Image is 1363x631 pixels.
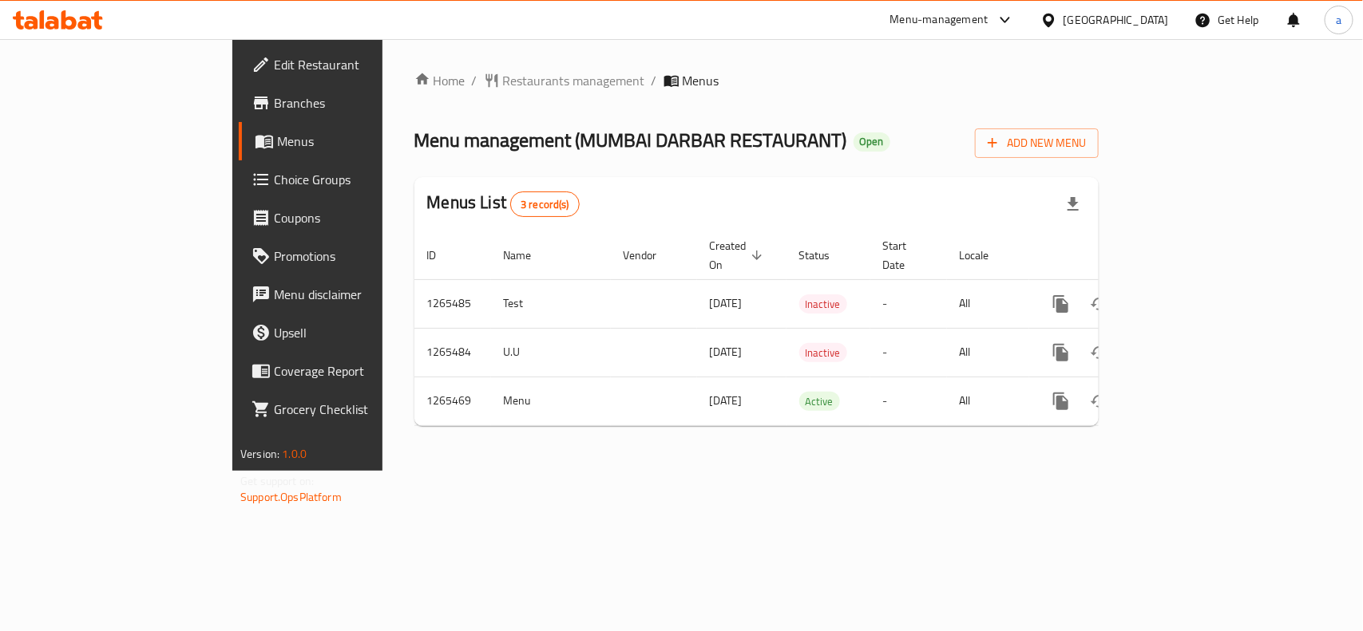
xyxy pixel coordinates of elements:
[274,400,447,419] span: Grocery Checklist
[710,390,743,411] span: [DATE]
[947,279,1029,328] td: All
[427,191,580,217] h2: Menus List
[472,71,477,90] li: /
[988,133,1086,153] span: Add New Menu
[1080,382,1119,420] button: Change Status
[239,84,460,122] a: Branches
[240,444,279,464] span: Version:
[491,279,611,328] td: Test
[799,246,851,265] span: Status
[274,93,447,112] span: Branches
[799,392,840,411] div: Active
[491,328,611,377] td: U.U
[274,246,447,266] span: Promotions
[854,135,890,148] span: Open
[710,236,767,274] span: Created On
[274,361,447,381] span: Coverage Report
[883,236,928,274] span: Start Date
[239,237,460,275] a: Promotions
[503,71,645,90] span: Restaurants management
[683,71,719,90] span: Menus
[870,328,947,377] td: -
[414,71,1099,90] nav: breadcrumb
[947,377,1029,425] td: All
[799,392,840,411] span: Active
[274,323,447,342] span: Upsell
[1042,285,1080,323] button: more
[710,293,743,314] span: [DATE]
[510,191,580,217] div: Total records count
[1042,333,1080,372] button: more
[710,341,743,362] span: [DATE]
[240,487,342,507] a: Support.OpsPlatform
[239,199,460,237] a: Coupons
[282,444,307,464] span: 1.0.0
[1029,231,1208,280] th: Actions
[1042,382,1080,420] button: more
[511,197,579,212] span: 3 record(s)
[491,377,611,425] td: Menu
[960,246,1010,265] span: Locale
[239,390,460,428] a: Grocery Checklist
[414,231,1208,426] table: enhanced table
[239,122,460,160] a: Menus
[1336,11,1341,29] span: a
[239,275,460,314] a: Menu disclaimer
[870,279,947,328] td: -
[484,71,645,90] a: Restaurants management
[624,246,678,265] span: Vendor
[240,471,314,491] span: Get support on:
[975,128,1099,158] button: Add New Menu
[427,246,458,265] span: ID
[1080,333,1119,372] button: Change Status
[239,45,460,84] a: Edit Restaurant
[890,10,989,30] div: Menu-management
[274,55,447,74] span: Edit Restaurant
[239,160,460,199] a: Choice Groups
[870,377,947,425] td: -
[274,208,447,227] span: Coupons
[652,71,657,90] li: /
[239,314,460,352] a: Upsell
[504,246,553,265] span: Name
[414,122,847,158] span: Menu management ( MUMBAI DARBAR RESTAURANT )
[799,344,847,362] span: Inactive
[947,328,1029,377] td: All
[799,343,847,362] div: Inactive
[1064,11,1169,29] div: [GEOGRAPHIC_DATA]
[1080,285,1119,323] button: Change Status
[277,132,447,151] span: Menus
[799,295,847,314] span: Inactive
[274,285,447,304] span: Menu disclaimer
[1054,185,1092,223] div: Export file
[239,352,460,390] a: Coverage Report
[854,132,890,152] div: Open
[274,170,447,189] span: Choice Groups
